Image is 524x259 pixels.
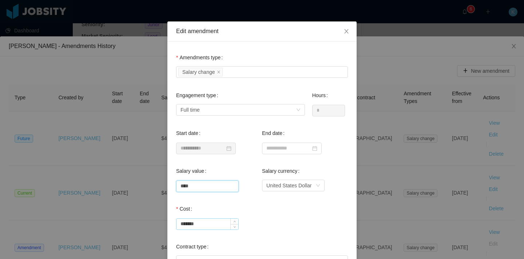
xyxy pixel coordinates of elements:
label: Cost [176,206,195,212]
i: icon: down [296,108,301,113]
input: Salary value [176,181,238,192]
label: Contract type [176,244,211,250]
span: Decrease Value [231,224,238,230]
div: United States Dollar [266,180,312,191]
span: Increase Value [231,219,238,224]
label: Amendments type [176,55,226,60]
input: Amendments type [224,68,228,77]
i: icon: close [344,28,349,34]
input: Hours [313,105,345,116]
i: icon: up [234,220,236,223]
i: icon: close [217,70,221,75]
i: icon: down [316,183,320,188]
label: End date [262,130,287,136]
li: Salary change [178,68,223,76]
label: Engagement type [176,92,221,98]
div: Edit amendment [176,27,348,35]
i: icon: calendar [312,146,317,151]
label: Salary currency [262,168,302,174]
label: Salary value [176,168,209,174]
input: Cost [176,219,238,230]
div: Salary change [182,68,215,76]
label: Hours [312,92,331,98]
button: Close [336,21,357,42]
i: icon: down [234,226,236,228]
i: icon: calendar [226,146,231,151]
div: Full time [180,104,200,115]
label: Start date [176,130,203,136]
